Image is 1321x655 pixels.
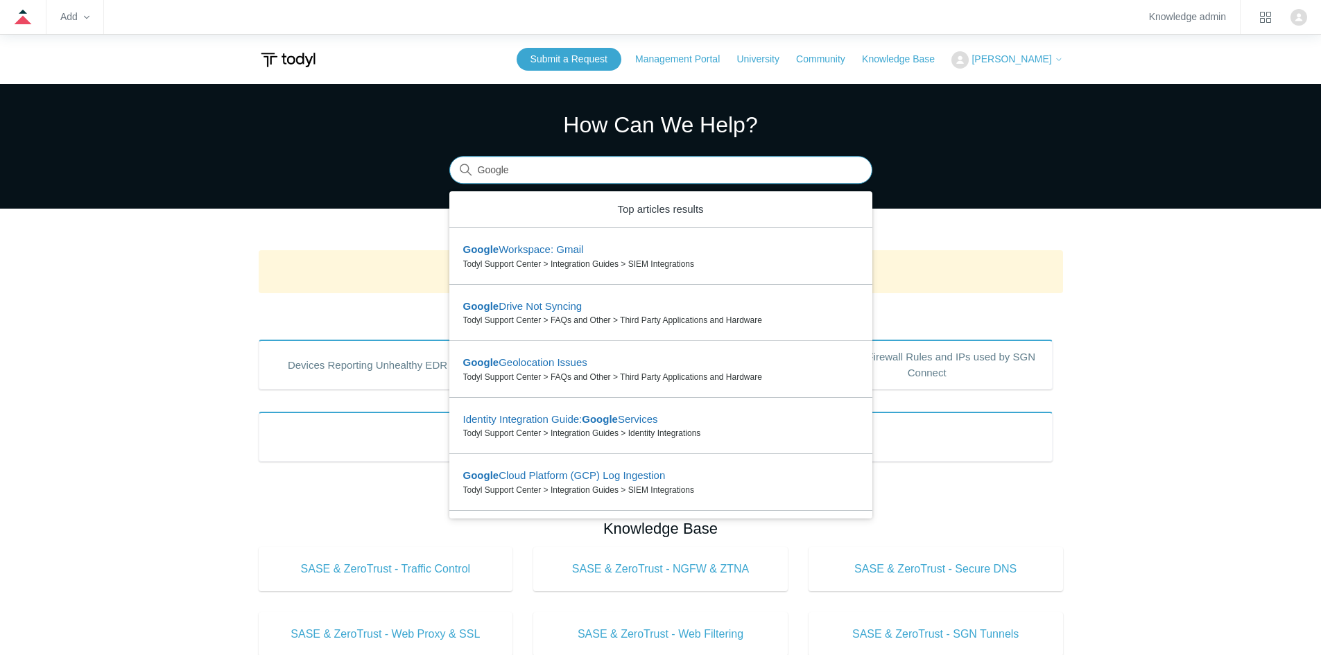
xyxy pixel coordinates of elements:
a: Submit a Request [517,48,621,71]
em: Google [463,469,499,481]
a: Knowledge Base [862,52,949,67]
em: Google [463,300,499,312]
zd-autocomplete-title-multibrand: Suggested result 5 Google Cloud Platform (GCP) Log Ingestion [463,469,666,484]
span: SASE & ZeroTrust - NGFW & ZTNA [554,561,767,577]
zd-autocomplete-breadcrumbs-multibrand: Todyl Support Center > FAQs and Other > Third Party Applications and Hardware [463,371,858,383]
zd-autocomplete-breadcrumbs-multibrand: Todyl Support Center > Integration Guides > SIEM Integrations [463,258,858,270]
span: SASE & ZeroTrust - Secure DNS [829,561,1042,577]
button: [PERSON_NAME] [951,51,1062,69]
a: Devices Reporting Unhealthy EDR States [259,340,510,390]
a: Community [796,52,859,67]
span: SASE & ZeroTrust - SGN Tunnels [829,626,1042,643]
em: Google [463,356,499,368]
img: user avatar [1290,9,1307,26]
img: Todyl Support Center Help Center home page [259,47,318,73]
a: Product Updates [259,412,1053,462]
zd-autocomplete-header: Top articles results [449,191,872,229]
zd-autocomplete-title-multibrand: Suggested result 1 Google Workspace: Gmail [463,243,584,258]
input: Search [449,157,872,184]
zd-autocomplete-title-multibrand: Suggested result 2 Google Drive Not Syncing [463,300,582,315]
a: Management Portal [635,52,734,67]
zd-autocomplete-breadcrumbs-multibrand: Todyl Support Center > FAQs and Other > Third Party Applications and Hardware [463,314,858,326]
em: Google [582,413,618,425]
h2: Popular Articles [259,304,1063,327]
em: Google [463,243,499,255]
zd-hc-trigger: Click your profile icon to open the profile menu [1290,9,1307,26]
h1: How Can We Help? [449,108,872,141]
a: University [736,52,793,67]
h2: Knowledge Base [259,517,1063,540]
span: [PERSON_NAME] [972,53,1051,64]
zd-hc-trigger: Add [60,13,89,21]
a: Knowledge admin [1149,13,1226,21]
zd-autocomplete-title-multibrand: Suggested result 3 Google Geolocation Issues [463,356,587,371]
a: Outbound Firewall Rules and IPs used by SGN Connect [802,340,1053,390]
zd-autocomplete-breadcrumbs-multibrand: Todyl Support Center > Integration Guides > Identity Integrations [463,427,858,439]
span: SASE & ZeroTrust - Traffic Control [279,561,492,577]
span: SASE & ZeroTrust - Web Filtering [554,626,767,643]
zd-autocomplete-title-multibrand: Suggested result 4 Identity Integration Guide: Google Services [463,413,658,428]
a: SASE & ZeroTrust - NGFW & ZTNA [533,547,788,591]
zd-autocomplete-breadcrumbs-multibrand: Todyl Support Center > Integration Guides > SIEM Integrations [463,484,858,496]
a: SASE & ZeroTrust - Secure DNS [809,547,1063,591]
span: SASE & ZeroTrust - Web Proxy & SSL [279,626,492,643]
a: SASE & ZeroTrust - Traffic Control [259,547,513,591]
